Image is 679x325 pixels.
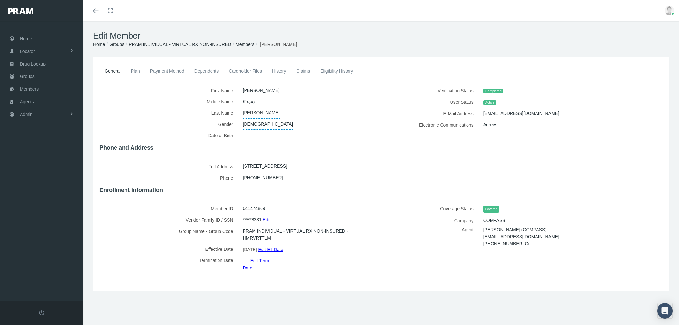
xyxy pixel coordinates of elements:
span: Admin [20,108,33,120]
label: Phone [99,172,238,183]
label: Last Name [99,107,238,119]
a: Claims [291,64,315,78]
span: [PERSON_NAME] [243,85,280,96]
label: Verification Status [386,85,478,96]
label: Vendor Family ID / SSN [99,214,238,225]
span: Groups [20,70,35,83]
span: Locator [20,45,35,57]
label: Agent [386,226,478,252]
label: Termination Date [99,255,238,271]
a: Edit [263,215,271,224]
span: [DATE] [243,245,257,254]
label: Middle Name [99,96,238,107]
label: User Status [386,96,478,108]
label: First Name [99,85,238,96]
h1: Edit Member [93,31,669,41]
span: [PERSON_NAME] (COMPASS) [483,225,546,234]
span: Home [20,32,32,45]
span: Covered [483,206,499,213]
label: E-Mail Address [386,108,478,119]
h4: Enrollment information [99,187,663,194]
span: Members [20,83,39,95]
span: [DEMOGRAPHIC_DATA] [243,119,293,130]
span: [EMAIL_ADDRESS][DOMAIN_NAME] [483,108,559,119]
img: user-placeholder.jpg [665,6,674,15]
span: COMPASS [483,215,505,226]
a: Edit Term Date [243,256,269,272]
a: Members [236,42,254,47]
span: Agents [20,96,34,108]
span: Empty [243,96,256,107]
span: [PHONE_NUMBER] Cell [483,239,533,249]
h4: Phone and Address [99,145,663,152]
label: Member ID [99,203,238,214]
label: Company [386,215,478,226]
label: Date of Birth [99,130,238,141]
a: Dependents [189,64,224,78]
span: Agrees [483,119,497,130]
label: Group Name - Group Code [99,225,238,243]
a: Cardholder Files [224,64,267,78]
img: PRAM_20_x_78.png [8,8,33,14]
span: Drug Lookup [20,58,46,70]
label: Effective Date [99,243,238,255]
div: Open Intercom Messenger [657,303,673,319]
label: Electronic Communications [386,119,478,130]
span: PRAM INDIVIDUAL - VIRTUAL RX NON-INSURED - HMRVRTTLM [243,225,372,243]
a: General [99,64,126,78]
a: Groups [109,42,124,47]
a: History [267,64,291,78]
a: Eligibility History [315,64,358,78]
span: Completed [483,89,503,94]
label: Gender [99,119,238,130]
span: 041474869 [243,203,265,214]
a: Plan [126,64,145,78]
label: Full Address [99,161,238,172]
a: Home [93,42,105,47]
span: Active [483,100,496,105]
a: Payment Method [145,64,189,78]
span: [EMAIL_ADDRESS][DOMAIN_NAME] [483,232,559,242]
span: [PERSON_NAME] [243,107,280,119]
a: [STREET_ADDRESS] [243,161,287,170]
label: Coverage Status [386,203,478,215]
a: PRAM INDIVIDUAL - VIRTUAL RX NON-INSURED [129,42,231,47]
a: Edit Eff Date [258,245,283,254]
span: [PHONE_NUMBER] [243,172,283,183]
span: [PERSON_NAME] [260,42,297,47]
